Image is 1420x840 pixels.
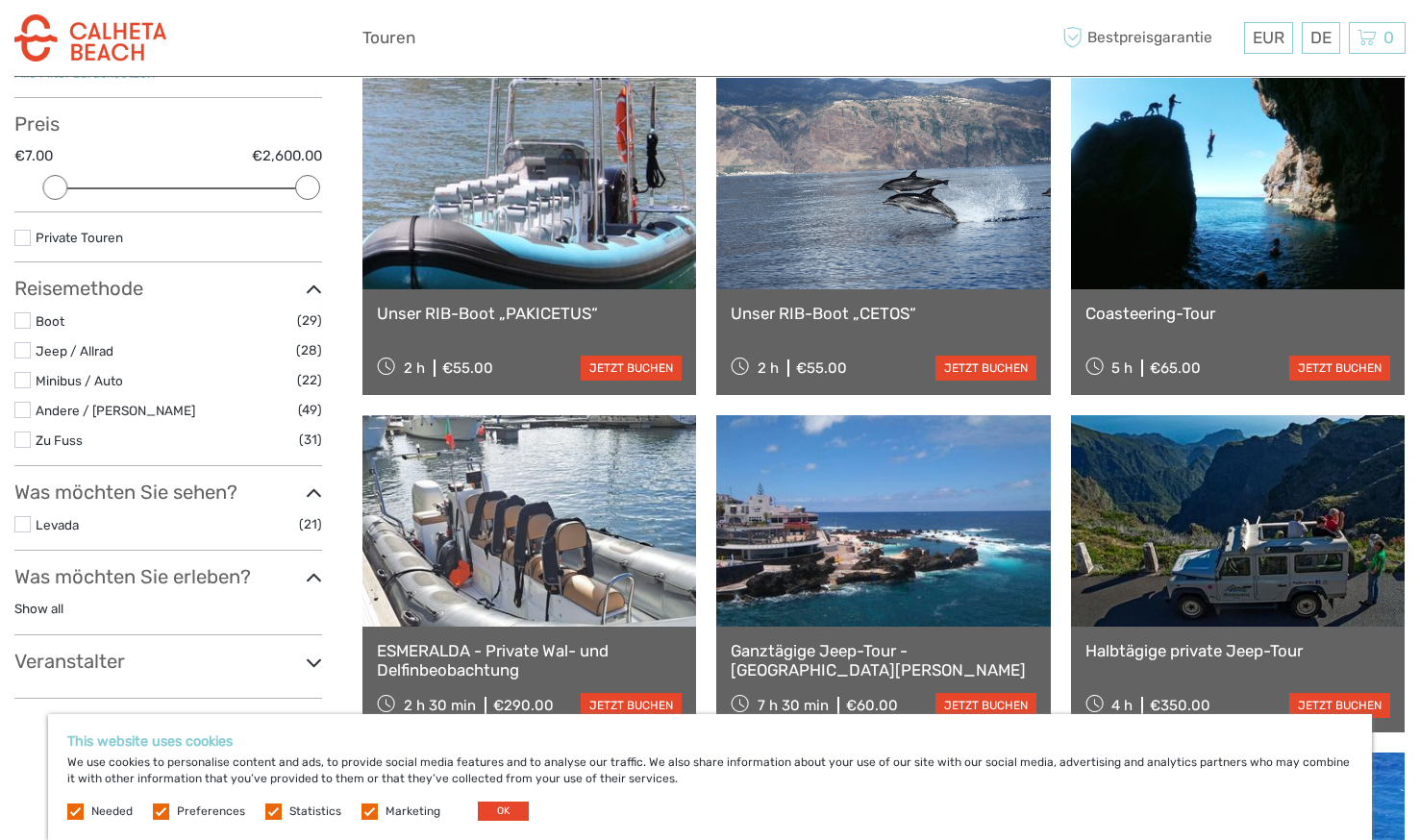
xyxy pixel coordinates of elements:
[404,359,425,377] span: 2 h
[67,733,1353,750] h5: This website uses cookies
[1381,28,1397,47] span: 0
[299,429,322,451] span: (31)
[935,693,1036,718] a: jetzt buchen
[14,650,322,673] h3: Veranstalter
[36,230,123,245] a: Private Touren
[362,24,415,52] a: Touren
[221,30,244,53] button: Open LiveChat chat widget
[298,399,322,421] span: (49)
[297,369,322,391] span: (22)
[1058,22,1239,54] span: Bestpreisgarantie
[1085,641,1390,660] a: Halbtägige private Jeep-Tour
[91,803,133,820] label: Needed
[493,697,554,714] div: €290.00
[14,277,322,300] h3: Reisemethode
[731,304,1035,323] a: Unser RIB-Boot „CETOS“
[478,802,529,821] button: OK
[1289,356,1390,381] a: jetzt buchen
[1111,697,1133,714] span: 4 h
[36,373,123,388] a: Minibus / Auto
[14,601,63,616] a: Show all
[299,513,322,535] span: (21)
[1302,22,1340,54] div: DE
[1253,28,1284,47] span: EUR
[14,146,53,166] label: €7.00
[796,359,847,377] div: €55.00
[442,359,493,377] div: €55.00
[289,803,341,820] label: Statistics
[581,356,682,381] a: jetzt buchen
[14,112,322,136] h3: Preis
[36,517,79,532] a: Levada
[581,693,682,718] a: jetzt buchen
[1111,359,1133,377] span: 5 h
[1150,697,1210,714] div: €350.00
[252,146,322,166] label: €2,600.00
[14,14,166,62] img: 3283-3bafb1e0-d569-4aa5-be6e-c19ca52e1a4a_logo_small.png
[1150,359,1201,377] div: €65.00
[377,641,682,680] a: ESMERALDA - Private Wal- und Delfinbeobachtung
[935,356,1036,381] a: jetzt buchen
[27,34,217,49] p: We're away right now. Please check back later!
[1289,693,1390,718] a: jetzt buchen
[404,697,476,714] span: 2 h 30 min
[36,313,64,329] a: Boot
[36,343,113,358] a: Jeep / Allrad
[846,697,898,714] div: €60.00
[177,803,245,820] label: Preferences
[386,803,440,820] label: Marketing
[14,481,322,504] h3: Was möchten Sie sehen?
[731,641,1035,680] a: Ganztägige Jeep-Tour - [GEOGRAPHIC_DATA][PERSON_NAME]
[36,403,195,418] a: Andere / [PERSON_NAME]
[1085,304,1390,323] a: Coasteering-Tour
[297,309,322,332] span: (29)
[758,697,829,714] span: 7 h 30 min
[36,432,83,448] a: Zu Fuss
[377,304,682,323] a: Unser RIB-Boot „PAKICETUS“
[758,359,779,377] span: 2 h
[296,339,322,361] span: (28)
[14,565,322,588] h3: Was möchten Sie erleben?
[48,714,1372,840] div: We use cookies to personalise content and ads, to provide social media features and to analyse ou...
